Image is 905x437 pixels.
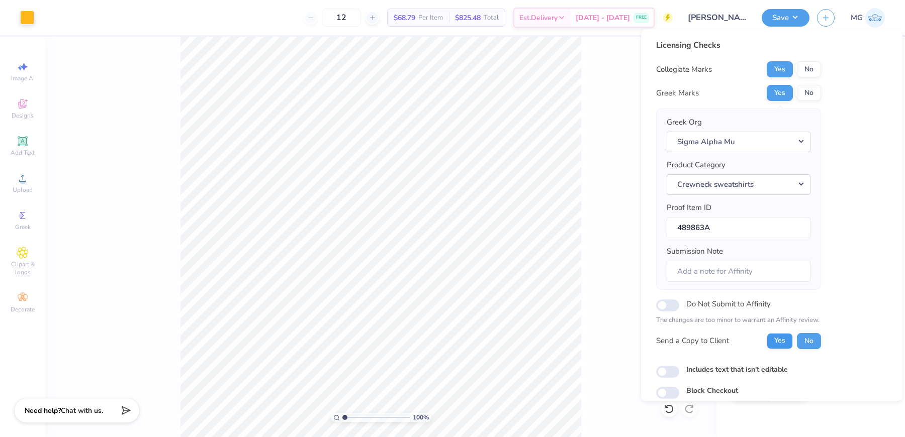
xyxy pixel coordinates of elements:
span: Image AI [11,74,35,82]
label: Greek Org [667,117,702,128]
button: Yes [767,61,793,77]
span: Greek [15,223,31,231]
span: $68.79 [394,13,415,23]
div: Licensing Checks [656,39,821,51]
label: Product Category [667,159,726,171]
button: No [797,61,821,77]
span: [DATE] - [DATE] [576,13,630,23]
strong: Need help? [25,406,61,415]
label: Includes text that isn't editable [686,364,788,375]
div: Greek Marks [656,87,699,99]
span: Total [484,13,499,23]
span: $825.48 [455,13,481,23]
button: No [797,333,821,349]
span: Decorate [11,305,35,313]
div: Send a Copy to Client [656,335,729,347]
span: Chat with us. [61,406,103,415]
p: The changes are too minor to warrant an Affinity review. [656,315,821,325]
input: – – [322,9,361,27]
span: Designs [12,112,34,120]
span: 100 % [413,413,429,422]
button: No [797,85,821,101]
label: Do Not Submit to Affinity [686,297,771,310]
img: Mary Grace [865,8,885,28]
button: Yes [767,333,793,349]
span: Clipart & logos [5,260,40,276]
label: Proof Item ID [667,202,711,213]
span: FREE [636,14,647,21]
span: Per Item [418,13,443,23]
label: Submission Note [667,246,723,257]
button: Sigma Alpha Mu [667,132,810,152]
button: Crewneck sweatshirts [667,174,810,195]
input: Untitled Design [680,8,754,28]
span: Upload [13,186,33,194]
span: Est. Delivery [519,13,558,23]
label: Block Checkout [686,385,738,396]
button: Save [762,9,809,27]
button: Yes [767,85,793,101]
a: MG [851,8,885,28]
div: Collegiate Marks [656,64,712,75]
span: Add Text [11,149,35,157]
span: MG [851,12,863,24]
input: Add a note for Affinity [667,261,810,282]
